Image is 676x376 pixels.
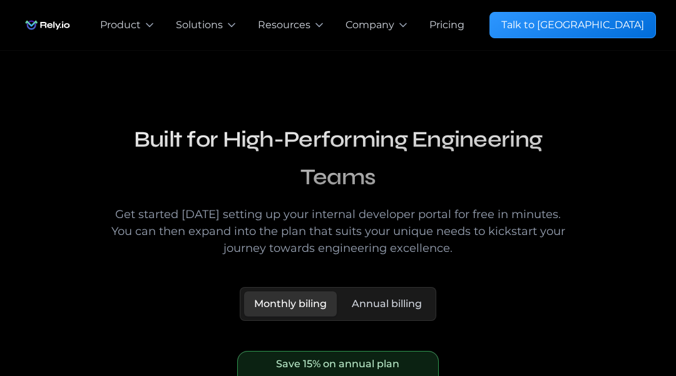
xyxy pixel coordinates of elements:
div: Solutions [176,18,223,33]
h2: Built for High-Performing Engineering Teams [98,121,578,196]
img: Rely.io logo [20,13,75,38]
a: Pricing [429,18,464,33]
div: Save 15% on annual plan [276,357,399,372]
div: Annual billing [352,296,422,311]
div: Monthly biling [254,296,327,311]
div: Resources [258,18,310,33]
div: Company [346,18,394,33]
div: Product [100,18,141,33]
div: Talk to [GEOGRAPHIC_DATA] [501,18,644,33]
a: home [20,13,75,38]
a: Talk to [GEOGRAPHIC_DATA] [489,12,656,38]
div: Get started [DATE] setting up your internal developer portal for free in minutes. You can then ex... [98,206,578,257]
